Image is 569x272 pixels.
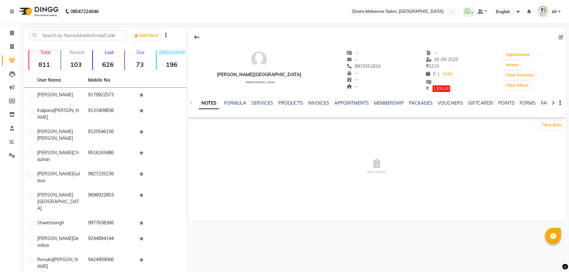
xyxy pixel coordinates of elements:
span: [PERSON_NAME] [37,257,78,269]
td: 9244894144 [84,231,135,252]
a: Add Client [133,31,160,40]
span: 8815551824 [347,63,381,69]
span: [PERSON_NAME] [37,192,73,198]
a: PRODUCTS [278,100,303,106]
td: 9696922803 [84,188,135,216]
button: View Album [504,81,530,90]
a: Add [442,70,453,79]
p: Lost [95,50,123,55]
a: FORMULA [224,100,246,106]
div: Back to Client [190,31,204,43]
a: NOTES [199,98,219,109]
span: 0 [426,71,435,77]
span: [PERSON_NAME] [37,129,73,134]
button: New Note [541,121,563,130]
span: No notes [188,135,566,199]
a: POINTS [498,100,515,106]
span: Kalpana [37,108,54,113]
img: sir [537,6,549,17]
strong: 73 [125,60,155,68]
span: [DEMOGRAPHIC_DATA] [246,81,275,84]
td: 9131409836 [84,103,135,124]
img: logo [16,3,60,20]
strong: 103 [61,60,91,68]
span: -- [426,50,438,56]
button: View Summary [504,71,536,80]
img: avatar [249,50,269,69]
p: [DEMOGRAPHIC_DATA] [159,50,187,55]
span: ₹ [426,63,429,69]
input: Search by Name/Mobile/Email/Code [30,30,127,40]
th: Mobile No. [84,73,135,88]
span: [GEOGRAPHIC_DATA] [37,199,79,211]
a: SERVICES [251,100,273,106]
span: ₹ [426,86,429,92]
strong: 196 [157,60,187,68]
p: Total [32,50,59,55]
span: -- [347,57,359,62]
strong: 626 [93,60,123,68]
button: Invoice [504,60,520,69]
a: VOUCHERS [438,100,463,106]
span: -- [347,70,359,76]
span: sir [552,8,557,15]
a: FAMILY [541,100,556,106]
p: Recent [64,50,91,55]
span: -- [347,50,359,56]
span: Renuka [37,257,53,262]
span: -- [347,84,359,89]
span: singh [53,220,64,226]
div: [PERSON_NAME][GEOGRAPHIC_DATA] [217,71,301,78]
span: [PERSON_NAME] [37,236,73,241]
td: 9827235236 [84,167,135,188]
a: INVOICES [308,100,329,106]
p: Due [126,50,155,55]
span: 1300.00 [433,85,450,92]
td: 9179922573 [84,88,135,103]
a: APPOINTMENTS [334,100,369,106]
span: [PERSON_NAME] [37,150,73,156]
strong: 811 [29,60,59,68]
a: MEMBERSHIP [374,100,404,106]
span: 26-09-2025 [426,57,459,62]
td: 9516243486 [84,146,135,167]
span: 5210 [426,63,439,69]
td: 8120546156 [84,124,135,146]
span: shweta [37,220,53,226]
button: Appointment [504,50,532,59]
td: 9977638366 [84,216,135,231]
span: [PERSON_NAME] [37,92,73,98]
a: FORMS [520,100,536,106]
th: User Name [33,73,84,88]
span: [PERSON_NAME] [37,135,73,141]
span: [PERSON_NAME] [37,171,73,177]
a: PACKAGES [409,100,433,106]
span: -- [347,77,359,83]
a: GIFTCARDS [468,100,493,106]
span: | [438,71,439,77]
b: 08047224946 [70,3,99,20]
span: [PERSON_NAME] [37,108,79,120]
